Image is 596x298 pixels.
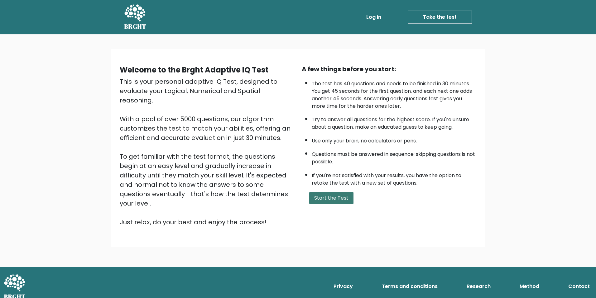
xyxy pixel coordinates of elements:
[309,192,353,204] button: Start the Test
[364,11,384,23] a: Log in
[331,280,355,293] a: Privacy
[120,65,268,75] b: Welcome to the Brght Adaptive IQ Test
[120,77,294,227] div: This is your personal adaptive IQ Test, designed to evaluate your Logical, Numerical and Spatial ...
[312,77,476,110] li: The test has 40 questions and needs to be finished in 30 minutes. You get 45 seconds for the firs...
[312,134,476,145] li: Use only your brain, no calculators or pens.
[517,280,542,293] a: Method
[302,64,476,74] div: A few things before you start:
[312,113,476,131] li: Try to answer all questions for the highest score. If you're unsure about a question, make an edu...
[124,23,147,30] h5: BRGHT
[464,280,493,293] a: Research
[379,280,440,293] a: Terms and conditions
[408,11,472,24] a: Take the test
[312,169,476,187] li: If you're not satisfied with your results, you have the option to retake the test with a new set ...
[312,147,476,166] li: Questions must be answered in sequence; skipping questions is not possible.
[566,280,592,293] a: Contact
[124,2,147,32] a: BRGHT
